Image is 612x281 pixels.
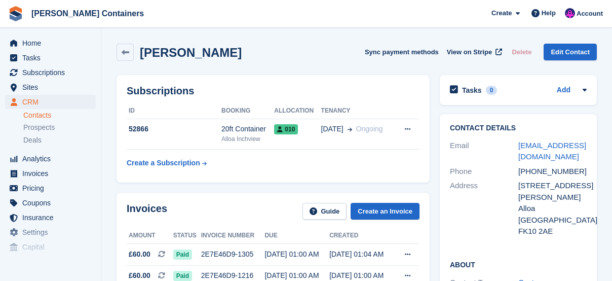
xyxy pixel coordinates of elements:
span: Pricing [22,181,83,195]
span: Paid [173,271,192,281]
div: Create a Subscription [127,158,200,168]
h2: Tasks [462,86,482,95]
span: Create [491,8,512,18]
span: Invoices [22,166,83,181]
th: Booking [221,103,274,119]
a: Contacts [23,111,96,120]
div: Address [450,180,518,237]
div: [DATE] 01:00 AM [264,270,329,281]
th: Created [329,228,394,244]
img: stora-icon-8386f47178a22dfd0bd8f6a31ec36ba5ce8667c1dd55bd0f319d3a0aa187defe.svg [8,6,23,21]
span: Coupons [22,196,83,210]
span: Deals [23,135,42,145]
div: Alloa [518,203,587,215]
div: [DATE] 01:04 AM [329,249,394,260]
th: ID [127,103,221,119]
span: £60.00 [129,270,150,281]
a: Edit Contact [544,44,597,60]
h2: Invoices [127,203,167,220]
span: Home [22,36,83,50]
a: Deals [23,135,96,146]
span: Prospects [23,123,55,132]
span: Insurance [22,210,83,225]
div: [PHONE_NUMBER] [518,166,587,178]
th: Amount [127,228,173,244]
div: Alloa Inchview [221,134,274,144]
h2: [PERSON_NAME] [140,46,242,59]
div: [DATE] 01:00 AM [264,249,329,260]
span: [DATE] [321,124,343,134]
a: View on Stripe [443,44,504,60]
h2: Contact Details [450,124,587,132]
img: Claire Wilson [565,8,575,18]
span: Help [542,8,556,18]
button: Sync payment methods [365,44,439,60]
a: [EMAIL_ADDRESS][DOMAIN_NAME] [518,141,586,161]
div: 0 [486,86,498,95]
a: Add [557,85,570,96]
span: Paid [173,250,192,260]
th: Tenancy [321,103,395,119]
span: Sites [22,80,83,94]
div: 52866 [127,124,221,134]
span: Account [577,9,603,19]
span: Capital [22,240,83,254]
div: 20ft Container [221,124,274,134]
a: menu [5,210,96,225]
th: Allocation [274,103,321,119]
div: [DATE] 01:00 AM [329,270,394,281]
a: menu [5,36,96,50]
a: menu [5,80,96,94]
a: menu [5,65,96,80]
a: menu [5,225,96,239]
span: CRM [22,95,83,109]
a: menu [5,95,96,109]
th: Due [264,228,329,244]
a: Create a Subscription [127,154,207,172]
span: Analytics [22,152,83,166]
span: View on Stripe [447,47,492,57]
span: Tasks [22,51,83,65]
span: Subscriptions [22,65,83,80]
span: Settings [22,225,83,239]
div: FK10 2AE [518,226,587,237]
div: [STREET_ADDRESS][PERSON_NAME] [518,180,587,203]
button: Delete [508,44,535,60]
span: £60.00 [129,249,150,260]
div: Email [450,140,518,163]
a: [PERSON_NAME] Containers [27,5,148,22]
a: menu [5,152,96,166]
a: menu [5,240,96,254]
a: menu [5,51,96,65]
a: menu [5,166,96,181]
div: Phone [450,166,518,178]
h2: About [450,259,587,269]
a: Create an Invoice [351,203,419,220]
a: menu [5,181,96,195]
div: 2E7E46D9-1216 [201,270,265,281]
th: Status [173,228,201,244]
div: 2E7E46D9-1305 [201,249,265,260]
span: 010 [274,124,298,134]
th: Invoice number [201,228,265,244]
a: Prospects [23,122,96,133]
a: Guide [302,203,347,220]
h2: Subscriptions [127,85,419,97]
span: Ongoing [356,125,383,133]
a: menu [5,196,96,210]
div: [GEOGRAPHIC_DATA] [518,215,587,226]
